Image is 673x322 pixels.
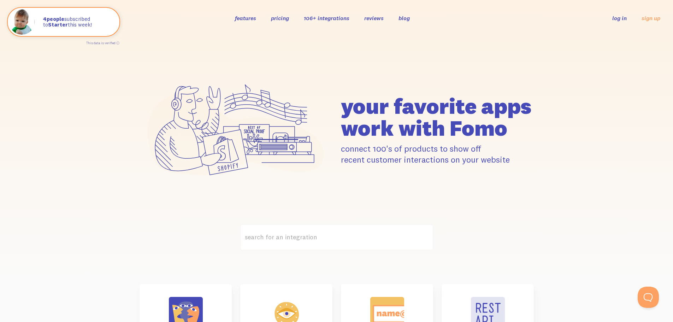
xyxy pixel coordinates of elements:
[48,21,68,28] strong: Starter
[43,16,47,22] span: 4
[9,9,35,35] img: Fomo
[341,143,534,165] p: connect 100's of products to show off recent customer interactions on your website
[399,14,410,22] a: blog
[43,16,64,22] strong: people
[86,41,119,45] a: This data is verified ⓘ
[341,95,534,139] h1: your favorite apps work with Fomo
[364,14,384,22] a: reviews
[240,224,433,250] label: search for an integration
[304,14,349,22] a: 106+ integrations
[612,14,627,22] a: log in
[642,14,660,22] a: sign up
[43,16,112,28] p: subscribed to this week!
[235,14,256,22] a: features
[271,14,289,22] a: pricing
[638,287,659,308] iframe: Help Scout Beacon - Open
